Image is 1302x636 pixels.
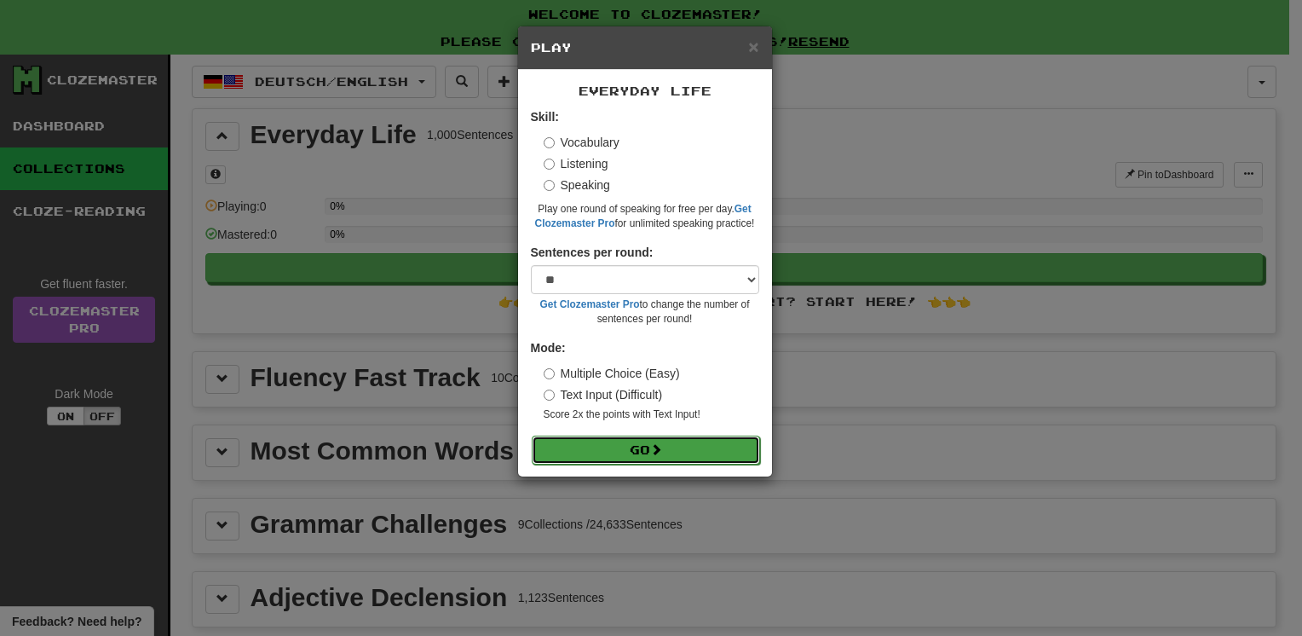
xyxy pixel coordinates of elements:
[531,110,559,124] strong: Skill:
[531,298,759,327] small: to change the number of sentences per round!
[748,38,758,55] button: Close
[544,134,619,151] label: Vocabulary
[544,386,663,403] label: Text Input (Difficult)
[544,368,555,379] input: Multiple Choice (Easy)
[531,202,759,231] small: Play one round of speaking for free per day. for unlimited speaking practice!
[544,180,555,191] input: Speaking
[531,244,654,261] label: Sentences per round:
[544,137,555,148] input: Vocabulary
[544,408,759,422] small: Score 2x the points with Text Input !
[531,341,566,355] strong: Mode:
[544,159,555,170] input: Listening
[544,155,608,172] label: Listening
[544,390,555,401] input: Text Input (Difficult)
[531,39,759,56] h5: Play
[540,298,640,310] a: Get Clozemaster Pro
[544,176,610,194] label: Speaking
[579,84,711,98] span: Everyday Life
[532,436,760,465] button: Go
[748,37,758,56] span: ×
[544,365,680,382] label: Multiple Choice (Easy)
